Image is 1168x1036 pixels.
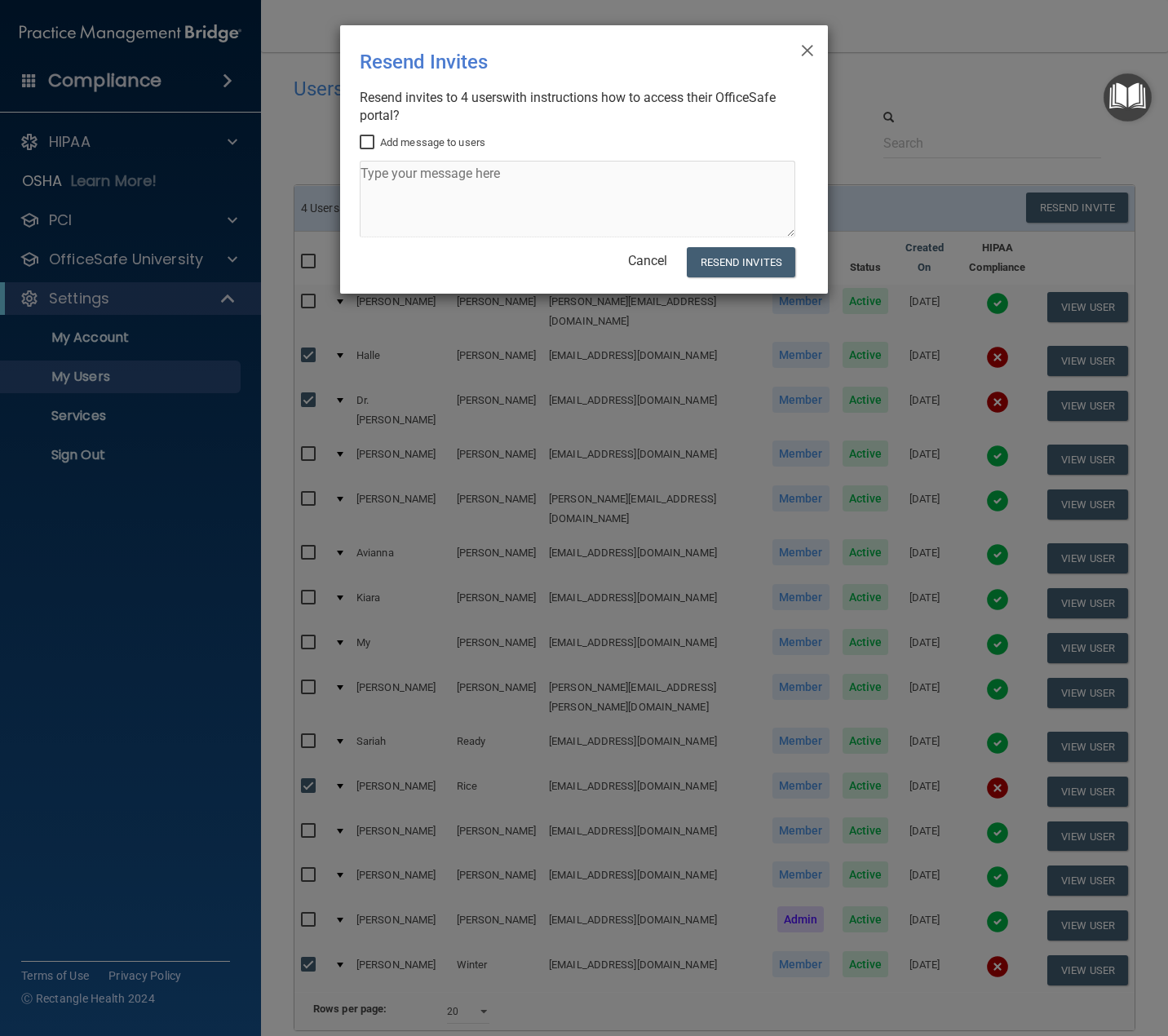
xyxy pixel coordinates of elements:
[360,38,741,86] div: Resend Invites
[360,136,378,149] input: Add message to users
[886,920,1148,985] iframe: Drift Widget Chat Controller
[687,247,795,277] button: Resend Invites
[1104,73,1152,122] button: Open Resource Center
[360,133,485,153] label: Add message to users
[800,32,815,64] span: ×
[496,90,502,105] span: s
[628,253,667,268] a: Cancel
[360,89,795,125] div: Resend invites to 4 user with instructions how to access their OfficeSafe portal?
